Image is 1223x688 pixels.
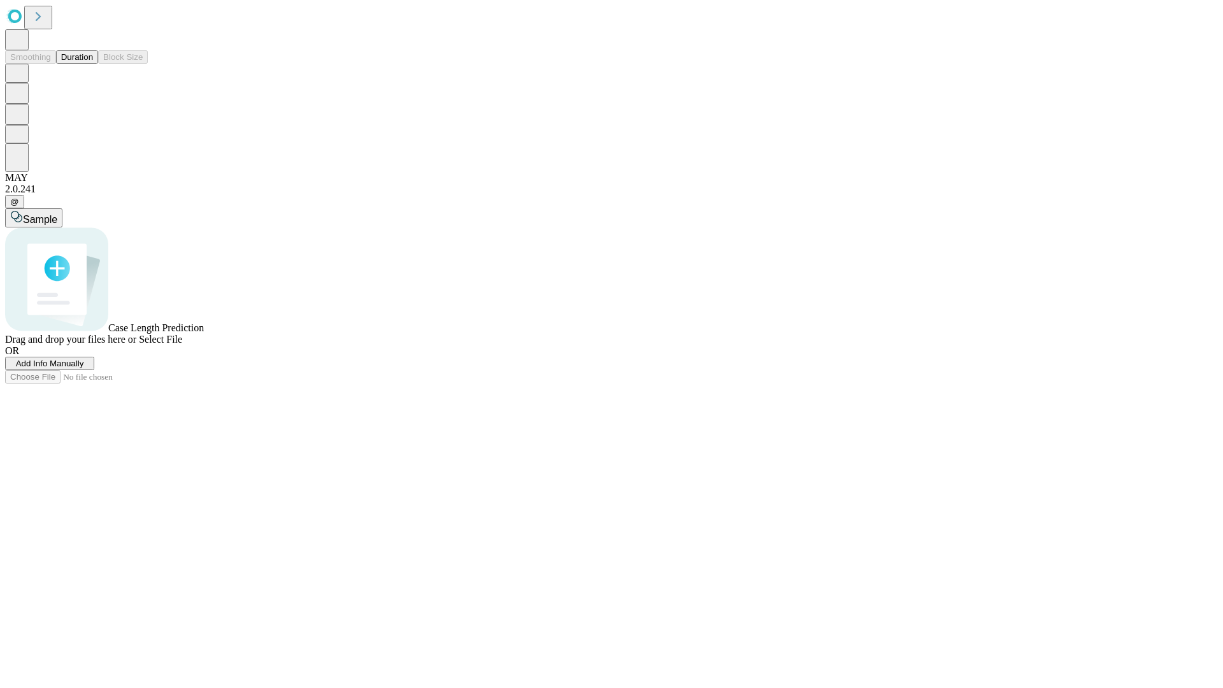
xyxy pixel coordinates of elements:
[5,195,24,208] button: @
[5,172,1218,183] div: MAY
[5,345,19,356] span: OR
[5,183,1218,195] div: 2.0.241
[5,334,136,345] span: Drag and drop your files here or
[16,359,84,368] span: Add Info Manually
[139,334,182,345] span: Select File
[5,357,94,370] button: Add Info Manually
[10,197,19,206] span: @
[5,50,56,64] button: Smoothing
[23,214,57,225] span: Sample
[108,322,204,333] span: Case Length Prediction
[5,208,62,227] button: Sample
[56,50,98,64] button: Duration
[98,50,148,64] button: Block Size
